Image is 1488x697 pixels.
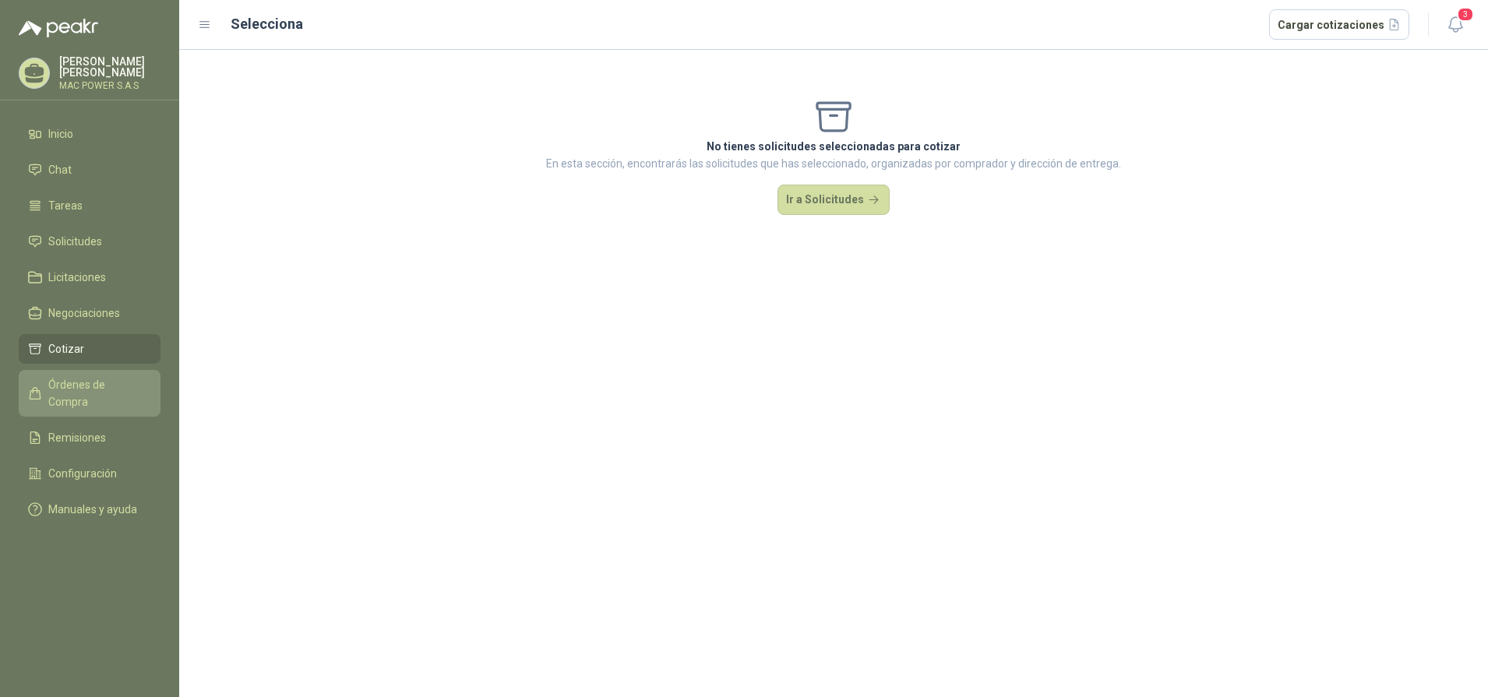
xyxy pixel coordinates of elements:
[19,119,160,149] a: Inicio
[19,495,160,524] a: Manuales y ayuda
[48,161,72,178] span: Chat
[777,185,890,216] button: Ir a Solicitudes
[48,429,106,446] span: Remisiones
[19,227,160,256] a: Solicitudes
[19,423,160,452] a: Remisiones
[19,370,160,417] a: Órdenes de Compra
[59,81,160,90] p: MAC POWER S.A.S
[48,197,83,214] span: Tareas
[48,269,106,286] span: Licitaciones
[59,56,160,78] p: [PERSON_NAME] [PERSON_NAME]
[1457,7,1474,22] span: 3
[48,304,120,322] span: Negociaciones
[19,262,160,292] a: Licitaciones
[231,13,303,35] h2: Selecciona
[546,155,1121,172] p: En esta sección, encontrarás las solicitudes que has seleccionado, organizadas por comprador y di...
[19,298,160,328] a: Negociaciones
[19,19,98,37] img: Logo peakr
[48,501,137,518] span: Manuales y ayuda
[1269,9,1410,40] button: Cargar cotizaciones
[48,233,102,250] span: Solicitudes
[19,459,160,488] a: Configuración
[546,138,1121,155] p: No tienes solicitudes seleccionadas para cotizar
[1441,11,1469,39] button: 3
[48,125,73,143] span: Inicio
[48,376,146,410] span: Órdenes de Compra
[48,465,117,482] span: Configuración
[19,155,160,185] a: Chat
[19,191,160,220] a: Tareas
[19,334,160,364] a: Cotizar
[48,340,84,357] span: Cotizar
